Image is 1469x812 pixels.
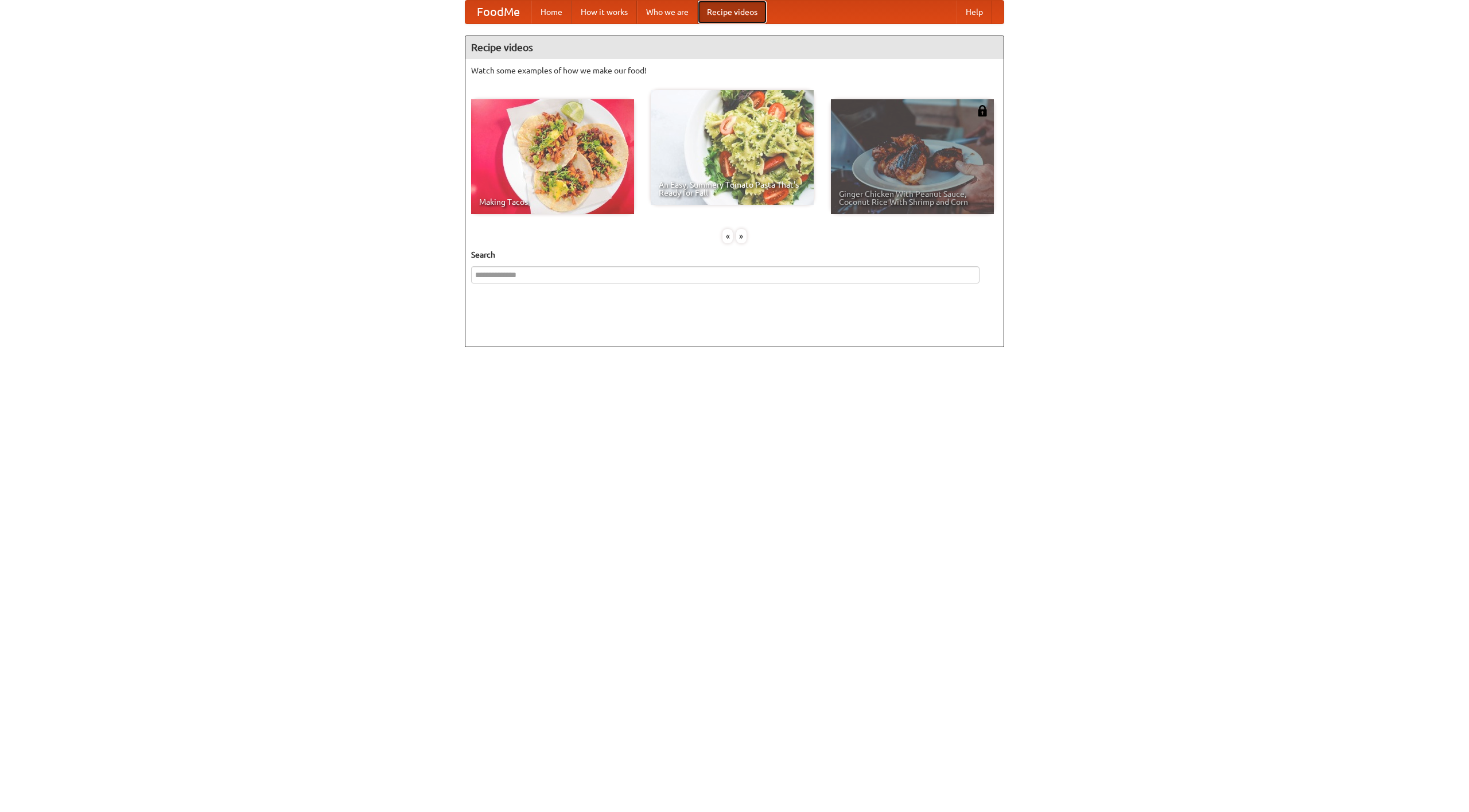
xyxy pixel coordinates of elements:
div: » [736,229,747,243]
span: An Easy, Summery Tomato Pasta That's Ready for Fall [659,181,806,197]
a: Making Tacos [471,99,634,214]
a: Who we are [637,1,698,24]
a: FoodMe [465,1,531,24]
a: How it works [572,1,637,24]
h5: Search [471,249,998,261]
a: Help [957,1,992,24]
span: Making Tacos [479,198,626,206]
img: 483408.png [977,105,988,116]
h4: Recipe videos [465,36,1004,59]
a: Recipe videos [698,1,767,24]
a: Home [531,1,572,24]
a: An Easy, Summery Tomato Pasta That's Ready for Fall [651,90,814,205]
p: Watch some examples of how we make our food! [471,65,998,76]
div: « [722,229,733,243]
